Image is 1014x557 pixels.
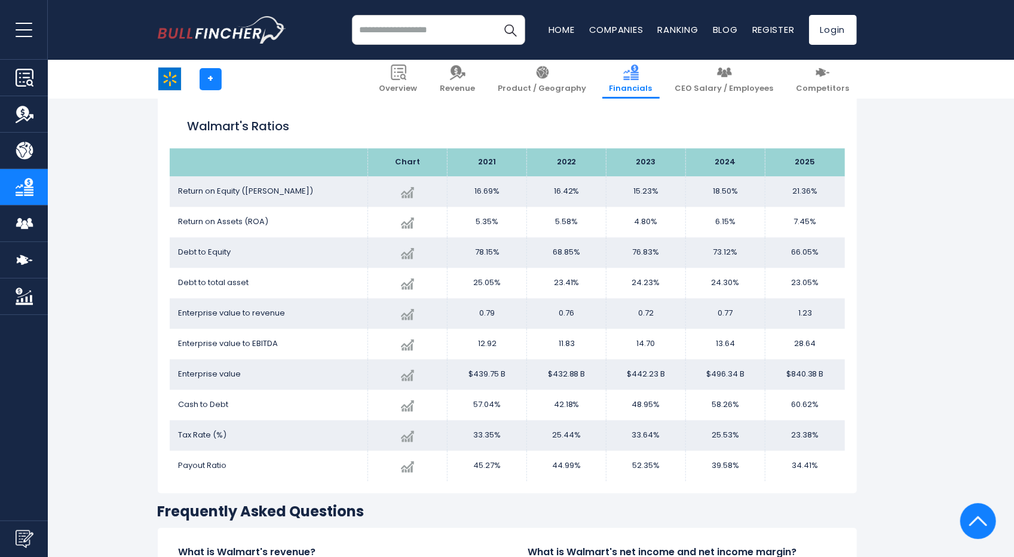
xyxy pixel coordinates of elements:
[448,298,527,329] td: 0.79
[606,268,686,298] td: 24.23%
[527,148,606,176] th: 2022
[606,420,686,451] td: 33.64%
[448,329,527,359] td: 12.92
[713,23,738,36] a: Blog
[765,298,845,329] td: 1.23
[491,60,594,99] a: Product / Geography
[527,176,606,207] td: 16.42%
[658,23,699,36] a: Ranking
[527,207,606,237] td: 5.58%
[606,207,686,237] td: 4.80%
[602,60,660,99] a: Financials
[606,237,686,268] td: 76.83%
[606,359,686,390] td: $442.23 B
[527,390,606,420] td: 42.18%
[686,148,765,176] th: 2024
[606,329,686,359] td: 14.70
[809,15,857,45] a: Login
[158,16,286,44] a: Go to homepage
[433,60,483,99] a: Revenue
[686,390,765,420] td: 58.26%
[158,68,181,90] img: WMT logo
[527,329,606,359] td: 11.83
[448,420,527,451] td: 33.35%
[527,451,606,481] td: 44.99%
[765,268,845,298] td: 23.05%
[527,298,606,329] td: 0.76
[765,359,845,390] td: $840.38 B
[765,148,845,176] th: 2025
[448,176,527,207] td: 16.69%
[527,420,606,451] td: 25.44%
[686,237,765,268] td: 73.12%
[179,399,229,410] span: Cash to Debt
[495,15,525,45] button: Search
[179,277,249,288] span: Debt to total asset
[686,176,765,207] td: 18.50%
[179,185,314,197] span: Return on Equity ([PERSON_NAME])
[200,68,222,90] a: +
[527,237,606,268] td: 68.85%
[765,237,845,268] td: 66.05%
[448,207,527,237] td: 5.35%
[527,268,606,298] td: 23.41%
[448,390,527,420] td: 57.04%
[765,329,845,359] td: 28.64
[675,84,774,94] span: CEO Salary / Employees
[797,84,850,94] span: Competitors
[589,23,644,36] a: Companies
[179,338,278,349] span: Enterprise value to EBITDA
[527,359,606,390] td: $432.88 B
[765,451,845,481] td: 34.41%
[668,60,781,99] a: CEO Salary / Employees
[448,237,527,268] td: 78.15%
[372,60,425,99] a: Overview
[606,390,686,420] td: 48.95%
[188,117,827,135] h2: Walmart's Ratios
[609,84,652,94] span: Financials
[179,429,227,440] span: Tax Rate (%)
[179,246,231,258] span: Debt to Equity
[686,268,765,298] td: 24.30%
[765,176,845,207] td: 21.36%
[448,268,527,298] td: 25.05%
[686,329,765,359] td: 13.64
[368,148,448,176] th: Chart
[179,216,269,227] span: Return on Assets (ROA)
[765,420,845,451] td: 23.38%
[158,502,857,521] h3: Frequently Asked Questions
[686,420,765,451] td: 25.53%
[686,207,765,237] td: 6.15%
[158,16,286,44] img: bullfincher logo
[765,207,845,237] td: 7.45%
[606,148,686,176] th: 2023
[549,23,575,36] a: Home
[448,148,527,176] th: 2021
[179,368,241,380] span: Enterprise value
[440,84,476,94] span: Revenue
[179,460,227,471] span: Payout Ratio
[686,298,765,329] td: 0.77
[606,451,686,481] td: 52.35%
[752,23,795,36] a: Register
[179,307,286,319] span: Enterprise value to revenue
[789,60,857,99] a: Competitors
[448,359,527,390] td: $439.75 B
[765,390,845,420] td: 60.62%
[606,176,686,207] td: 15.23%
[686,451,765,481] td: 39.58%
[498,84,587,94] span: Product / Geography
[448,451,527,481] td: 45.27%
[379,84,418,94] span: Overview
[606,298,686,329] td: 0.72
[686,359,765,390] td: $496.34 B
